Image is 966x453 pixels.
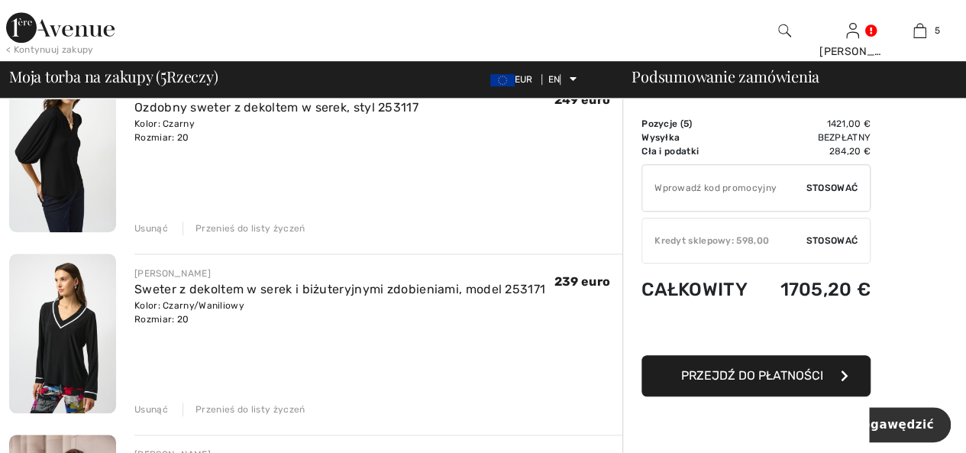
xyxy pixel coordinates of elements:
font: [PERSON_NAME] [134,268,211,279]
font: 1421,00 € [826,118,871,129]
font: Rozmiar: 20 [134,132,189,143]
font: Usunąć [134,404,168,415]
font: 1705,20 € [780,279,871,300]
img: Moja torba [913,21,926,40]
img: wyszukaj na stronie internetowej [778,21,791,40]
font: 5 [683,118,689,129]
font: Stosować [806,183,858,193]
font: Kredyt sklepowy: 598,00 [654,235,769,246]
font: Bezpłatny [817,132,871,143]
font: Pozycje ( [641,118,683,129]
font: < Kontynuuj zakupy [6,44,93,55]
font: 249 euro [554,92,610,107]
img: Ozdobny sweter z dekoltem w serek, styl 253117 [9,72,116,232]
font: Kolor: Czarny [134,118,195,129]
font: Wysyłka [641,132,680,143]
font: Kolor: Czarny/Waniliowy [134,300,244,311]
font: 5 [160,61,166,88]
img: Sweter z dekoltem w serek i biżuteryjnymi zdobieniami, model 253171 [9,254,116,414]
font: Przejdź do płatności [681,368,823,383]
font: Rozmiar: 20 [134,314,189,325]
a: Zalogować się [846,23,859,37]
font: Podsumowanie zamówienia [632,66,819,86]
font: Stosować [806,235,858,246]
a: 5 [887,21,953,40]
font: 239 euro [554,274,610,289]
font: Przenieś do listy życzeń [195,404,305,415]
font: Moja torba na zakupy ( [9,66,160,86]
font: ) [689,118,692,129]
img: Euro [490,74,515,86]
img: Aleja 1ère [6,12,115,43]
font: EUR [515,74,533,85]
font: Usunąć [134,223,168,234]
font: Rzeczy) [166,66,218,86]
font: 5 [934,25,939,36]
font: Całkowity [641,279,748,300]
a: Ozdobny sweter z dekoltem w serek, styl 253117 [134,100,418,115]
font: Cła i podatki [641,146,699,157]
font: [PERSON_NAME] [819,45,909,58]
font: 284,20 € [829,146,871,157]
iframe: Otwiera widżet, w którym możesz porozmawiać z jednym z naszych agentów [869,407,951,445]
input: Kod promocyjny [642,165,806,211]
button: Przejdź do płatności [641,355,871,396]
a: Sweter z dekoltem w serek i biżuteryjnymi zdobieniami, model 253171 [134,282,545,296]
font: EN [548,74,561,85]
iframe: PayPal [641,315,871,350]
img: Moje informacje [846,21,859,40]
font: Przenieś do listy życzeń [195,223,305,234]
